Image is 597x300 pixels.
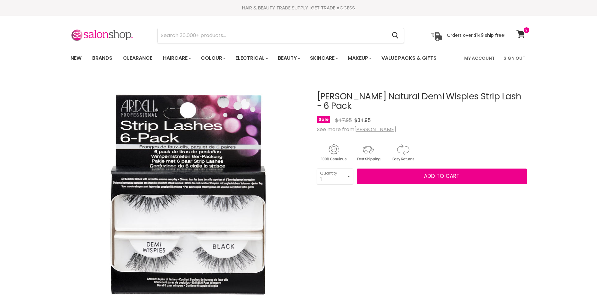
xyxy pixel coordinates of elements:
form: Product [157,28,404,43]
a: [PERSON_NAME] [354,126,396,133]
select: Quantity [317,169,353,184]
span: See more from [317,126,396,133]
h1: [PERSON_NAME] Natural Demi Wispies Strip Lash - 6 Pack [317,92,527,111]
span: Sale [317,116,330,123]
span: Add to cart [424,172,459,180]
a: Colour [196,52,229,65]
img: genuine.gif [317,143,350,162]
a: Electrical [231,52,272,65]
a: Makeup [343,52,375,65]
a: Clearance [118,52,157,65]
a: Value Packs & Gifts [377,52,441,65]
a: Brands [87,52,117,65]
a: GET TRADE ACCESS [311,4,355,11]
img: shipping.gif [352,143,385,162]
span: $34.95 [354,117,371,124]
a: Sign Out [500,52,529,65]
p: Orders over $149 ship free! [447,32,505,38]
nav: Main [63,49,535,67]
a: Haircare [158,52,195,65]
button: Add to cart [357,169,527,184]
div: HAIR & BEAUTY TRADE SUPPLY | [63,5,535,11]
a: Skincare [305,52,342,65]
a: New [66,52,86,65]
button: Search [387,28,404,43]
a: My Account [460,52,498,65]
a: Beauty [273,52,304,65]
ul: Main menu [66,49,451,67]
span: $47.95 [335,117,352,124]
input: Search [158,28,387,43]
img: returns.gif [386,143,420,162]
